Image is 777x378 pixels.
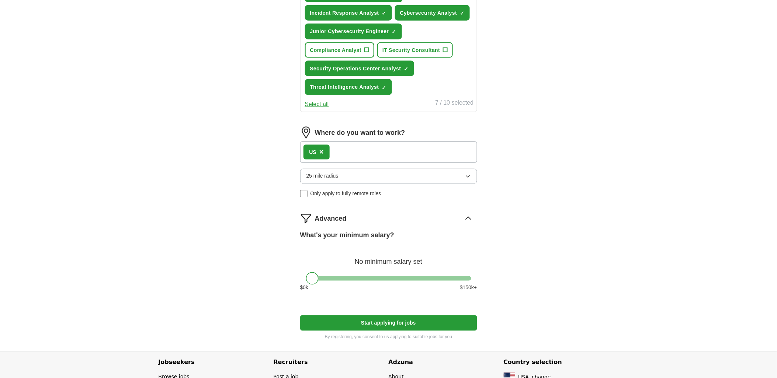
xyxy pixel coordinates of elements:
span: $ 0 k [300,284,309,292]
span: × [319,148,324,156]
button: Select all [305,99,329,109]
span: Compliance Analyst [310,46,362,54]
span: Advanced [315,214,347,224]
span: Incident Response Analyst [310,9,379,17]
img: filter [300,213,312,224]
button: Start applying for jobs [300,315,477,331]
span: ✓ [392,29,396,35]
button: Compliance Analyst [305,42,375,58]
input: Only apply to fully remote roles [300,190,308,197]
span: 25 mile radius [306,172,339,180]
button: Cybersecurity Analyst✓ [395,5,470,21]
span: Threat Intelligence Analyst [310,83,379,91]
span: Cybersecurity Analyst [400,9,457,17]
button: IT Security Consultant [377,42,453,58]
p: By registering, you consent to us applying to suitable jobs for you [300,334,477,341]
label: What's your minimum salary? [300,230,394,241]
button: × [319,146,324,158]
span: Only apply to fully remote roles [311,190,381,198]
div: No minimum salary set [300,250,477,267]
div: US [309,148,316,156]
span: Security Operations Center Analyst [310,64,401,73]
div: 7 / 10 selected [435,98,474,109]
img: location.png [300,127,312,139]
button: Junior Cybersecurity Engineer✓ [305,24,402,39]
span: ✓ [382,10,386,16]
span: ✓ [404,66,409,72]
span: ✓ [460,10,464,16]
span: $ 150 k+ [460,284,477,292]
button: 25 mile radius [300,169,477,183]
button: Incident Response Analyst✓ [305,5,392,21]
button: Threat Intelligence Analyst✓ [305,79,392,95]
button: Security Operations Center Analyst✓ [305,61,414,76]
span: Junior Cybersecurity Engineer [310,27,389,35]
span: ✓ [382,85,386,91]
h4: Country selection [504,352,619,373]
span: IT Security Consultant [382,46,440,54]
label: Where do you want to work? [315,127,405,138]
